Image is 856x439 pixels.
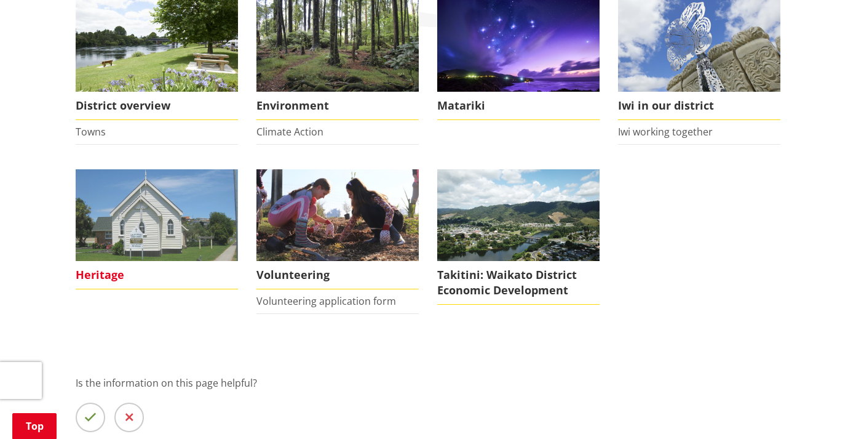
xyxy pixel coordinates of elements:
span: Iwi in our district [618,92,780,120]
a: Raglan Church Heritage [76,169,238,289]
a: Volunteering application form [256,294,396,308]
span: Matariki [437,92,600,120]
p: Is the information on this page helpful? [76,376,780,390]
a: Iwi working together [618,125,713,139]
span: Environment [256,92,419,120]
a: Takitini: Waikato District Economic Development [437,169,600,305]
img: Raglan Church [76,169,238,261]
img: volunteer icon [256,169,419,261]
span: District overview [76,92,238,120]
a: volunteer icon Volunteering [256,169,419,289]
a: Towns [76,125,106,139]
a: Top [12,413,57,439]
span: Takitini: Waikato District Economic Development [437,261,600,305]
span: Heritage [76,261,238,289]
span: Volunteering [256,261,419,289]
img: ngaaruawaahia [437,169,600,261]
iframe: Messenger Launcher [799,387,844,432]
a: Climate Action [256,125,323,139]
